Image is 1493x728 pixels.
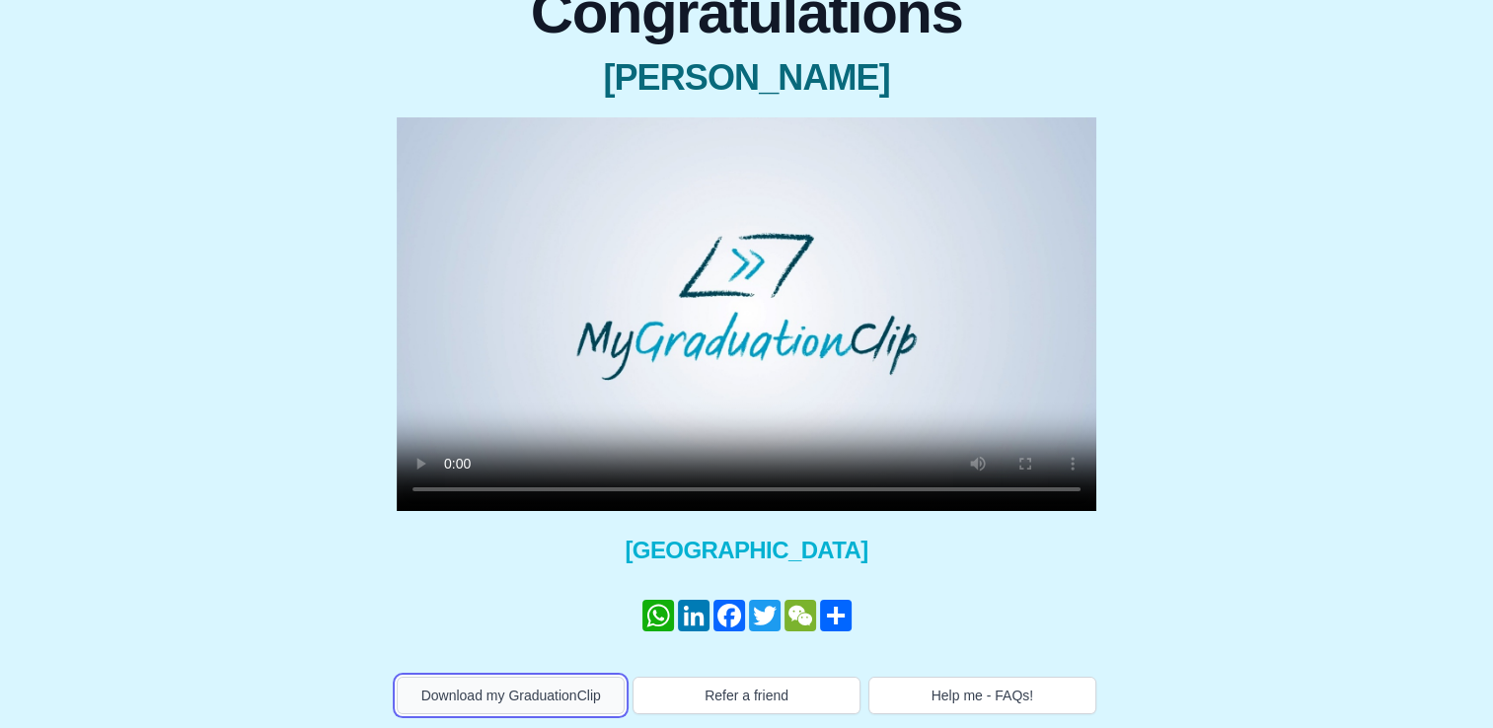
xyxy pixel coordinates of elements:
[397,677,625,714] button: Download my GraduationClip
[640,600,676,631] a: WhatsApp
[711,600,747,631] a: Facebook
[397,535,1096,566] span: [GEOGRAPHIC_DATA]
[747,600,783,631] a: Twitter
[868,677,1096,714] button: Help me - FAQs!
[397,58,1096,98] span: [PERSON_NAME]
[818,600,854,631] a: Share
[633,677,860,714] button: Refer a friend
[783,600,818,631] a: WeChat
[676,600,711,631] a: LinkedIn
